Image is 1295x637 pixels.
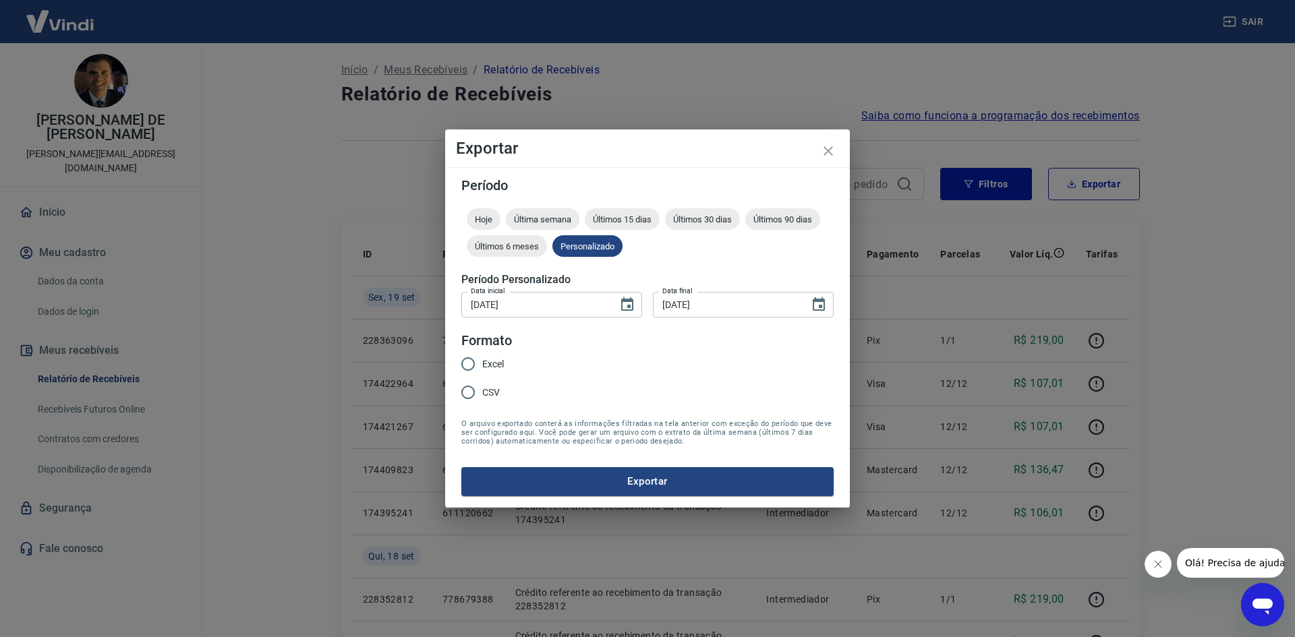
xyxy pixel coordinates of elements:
[471,286,505,296] label: Data inicial
[482,357,504,371] span: Excel
[552,241,623,251] span: Personalizado
[461,467,834,495] button: Exportar
[467,235,547,257] div: Últimos 6 meses
[1241,583,1284,626] iframe: Botão para abrir a janela de mensagens
[8,9,113,20] span: Olá! Precisa de ajuda?
[461,179,834,192] h5: Período
[467,241,547,251] span: Últimos 6 meses
[805,291,832,318] button: Choose date, selected date is 19 de set de 2025
[506,208,579,230] div: Última semana
[461,273,834,286] h5: Período Personalizado
[552,235,623,257] div: Personalizado
[585,214,660,224] span: Últimos 15 dias
[1145,551,1172,578] iframe: Fechar mensagem
[461,331,512,351] legend: Formato
[461,292,608,317] input: DD/MM/YYYY
[585,208,660,230] div: Últimos 15 dias
[456,140,839,156] h4: Exportar
[482,386,500,400] span: CSV
[812,135,844,167] button: close
[1177,548,1284,578] iframe: Mensagem da empresa
[745,208,820,230] div: Últimos 90 dias
[467,214,500,224] span: Hoje
[467,208,500,230] div: Hoje
[665,208,740,230] div: Últimos 30 dias
[745,214,820,224] span: Últimos 90 dias
[653,292,800,317] input: DD/MM/YYYY
[461,419,834,446] span: O arquivo exportado conterá as informações filtradas na tela anterior com exceção do período que ...
[506,214,579,224] span: Última semana
[665,214,740,224] span: Últimos 30 dias
[614,291,641,318] button: Choose date, selected date is 1 de set de 2025
[662,286,693,296] label: Data final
